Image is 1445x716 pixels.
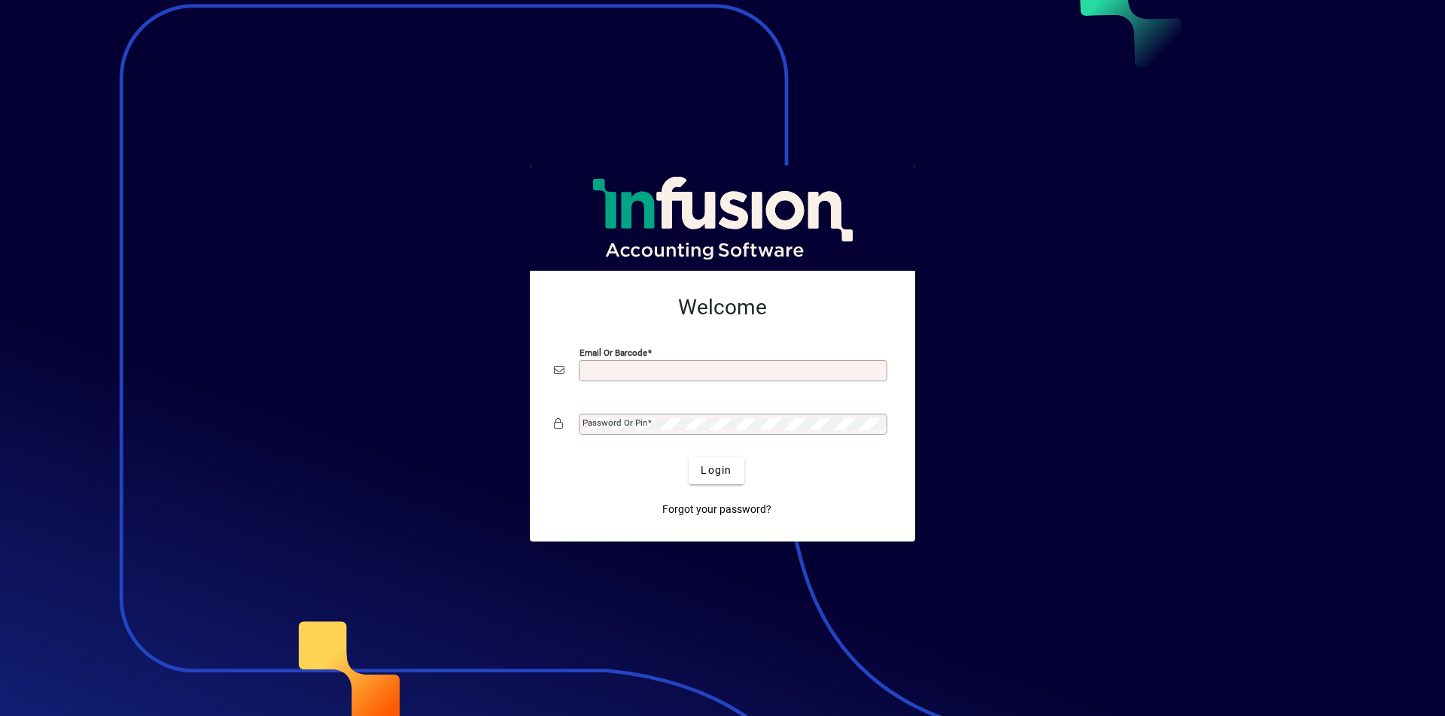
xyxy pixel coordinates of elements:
[689,457,744,484] button: Login
[701,463,732,478] span: Login
[554,295,891,320] h2: Welcome
[580,347,647,357] mat-label: Email or Barcode
[662,502,771,517] span: Forgot your password?
[583,417,647,428] mat-label: Password or Pin
[656,496,777,523] a: Forgot your password?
